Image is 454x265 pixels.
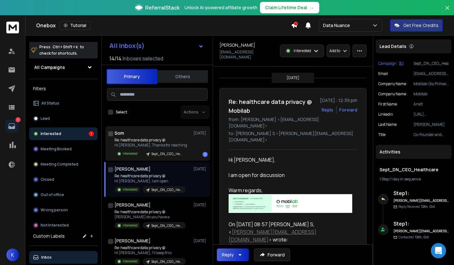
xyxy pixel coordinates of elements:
p: Mobilab (by Primary Healthtech) [413,81,449,86]
h1: All Campaigns [34,64,65,71]
button: Not Interested [29,219,98,232]
p: Ankit [413,102,449,107]
p: [PERSON_NAME] do you have a [114,214,186,220]
p: Press to check for shortcuts. [39,44,84,57]
div: Warm regards, [229,187,352,194]
p: [URL][DOMAIN_NAME] [413,112,449,117]
p: from: [PERSON_NAME] <[EMAIL_ADDRESS][DOMAIN_NAME]> [229,116,357,129]
p: Hi [PERSON_NAME], Thanks for reaching [114,143,187,148]
button: Closed [29,173,98,186]
p: [DATE] [193,131,208,136]
button: Reply [217,248,249,261]
h6: [PERSON_NAME][EMAIL_ADDRESS][DOMAIN_NAME] [393,229,449,234]
p: Interested [123,151,138,156]
p: Closed [41,177,54,182]
div: Onebox [36,21,291,30]
p: Sept_DN_CEO_Healthcare [152,259,182,264]
h1: [PERSON_NAME] [219,42,255,48]
p: Campaign [378,61,397,66]
p: Sept_DN_CEO_Healthcare [413,61,449,66]
p: Lead [41,116,50,121]
h6: [PERSON_NAME][EMAIL_ADDRESS][DOMAIN_NAME] [393,198,449,203]
p: title [378,132,386,137]
p: Wrong person [41,207,68,213]
h6: Step 1 : [393,220,449,228]
button: Get Free Credits [390,19,443,32]
button: All Inbox(s) [104,39,209,52]
p: Co-Founder and COO [413,132,449,137]
h1: Sept_DN_CEO_Healthcare [379,166,448,173]
p: Sept_DN_CEO_Healthcare [152,187,182,192]
span: Ctrl + Shift + k [52,43,79,51]
button: K [6,248,19,261]
p: Inbox [41,255,52,260]
button: Claim Lifetime Deal→ [260,2,319,13]
p: Lead Details [379,43,406,50]
h1: Re: healthcare data privacy @ Mobilab [229,97,316,115]
span: 1 Step [379,176,389,182]
p: [PERSON_NAME] [413,122,449,127]
p: Re: healthcare data privacy @ [114,138,187,143]
span: 12th, Oct [415,235,429,239]
p: Re: healthcare data privacy @ [114,245,186,250]
div: | [379,177,448,182]
a: 1 [5,120,18,132]
p: All Status [41,101,59,106]
h3: Custom Labels [33,233,65,239]
div: Activities [376,145,451,159]
h1: All Inbox(s) [109,43,145,49]
button: Forward [254,248,290,261]
p: Interested [294,48,311,53]
p: Interested [123,223,138,228]
h1: [PERSON_NAME] [114,238,151,244]
p: Contacted [399,235,429,240]
div: Forward [339,107,357,113]
p: Hi [PERSON_NAME], I am open [114,179,186,184]
button: Reply [321,107,334,113]
button: Inbox [29,251,98,264]
p: Meeting Completed [41,162,78,167]
h1: [PERSON_NAME] [114,166,151,172]
button: Lead [29,112,98,125]
p: Last Name [378,122,397,127]
p: Unlock AI-powered affiliate growth [185,4,257,11]
h3: Inboxes selected [123,55,163,62]
button: Out of office [29,188,98,201]
div: Open Intercom Messenger [431,243,446,258]
p: [DATE] [287,75,299,80]
p: linkedin [378,112,393,117]
button: Wrong person [29,204,98,216]
button: All Campaigns [29,61,98,74]
span: 1 day in sequence [391,176,421,182]
p: Sept_DN_CEO_Healthcare [152,152,182,156]
p: Company Name [378,92,406,97]
button: All Status [29,97,98,110]
h6: Step 1 : [393,189,449,197]
h1: [PERSON_NAME] [114,202,151,208]
p: Interested [123,259,138,264]
div: 1 [203,152,208,157]
p: Re: healthcare data privacy @ [114,209,186,214]
h3: Filters [29,84,98,93]
span: ReferralStack [145,4,179,11]
p: [DATE] [193,202,208,207]
button: Interested1 [29,127,98,140]
p: Add to [329,48,340,53]
div: Hi [PERSON_NAME], [229,156,352,164]
p: Hi [PERSON_NAME], I'll keep this [114,250,186,255]
div: On [DATE] 08:57 [PERSON_NAME] S, < > wrote: [229,221,352,243]
button: Meeting Booked [29,143,98,155]
p: Re: healthcare data privacy @ [114,173,186,179]
p: [EMAIL_ADDRESS][DOMAIN_NAME] [219,50,276,60]
img: AIorK4x00LBDhgrOg-2wTphQyoNaoN90vAxJD2G8cEMIlWF5vfAwlyPBrhmZjuWM23SjyPDhMUrbNhhhigGG [229,194,352,213]
button: Campaign [378,61,404,66]
button: Others [157,70,208,84]
p: Out of office [41,192,64,197]
button: Close banner [443,4,451,19]
p: First Name [378,102,397,107]
p: Get Free Credits [403,22,438,29]
p: [EMAIL_ADDRESS][DOMAIN_NAME] [413,71,449,76]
